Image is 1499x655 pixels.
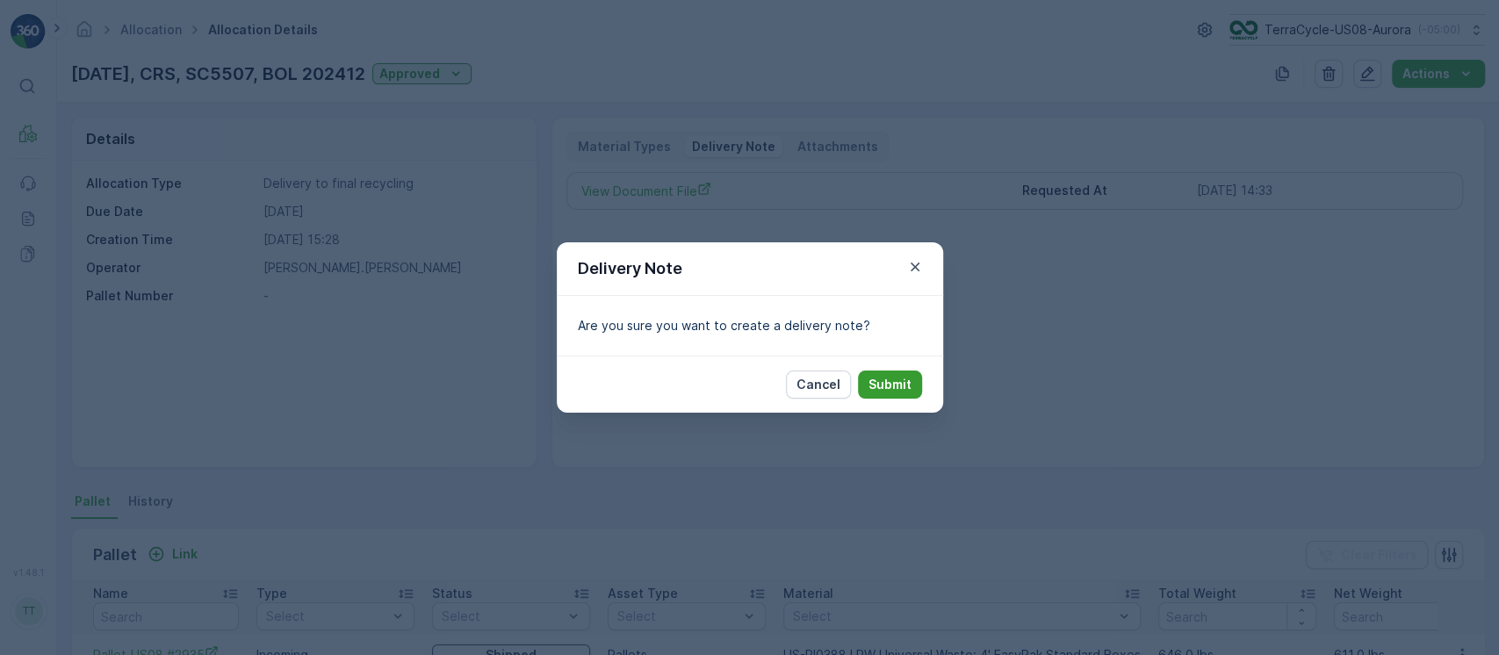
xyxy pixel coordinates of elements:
p: Submit [868,376,912,393]
p: Delivery Note [578,256,682,281]
button: Cancel [786,371,851,399]
p: Cancel [796,376,840,393]
button: Submit [858,371,922,399]
p: Are you sure you want to create a delivery note? [578,317,922,335]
